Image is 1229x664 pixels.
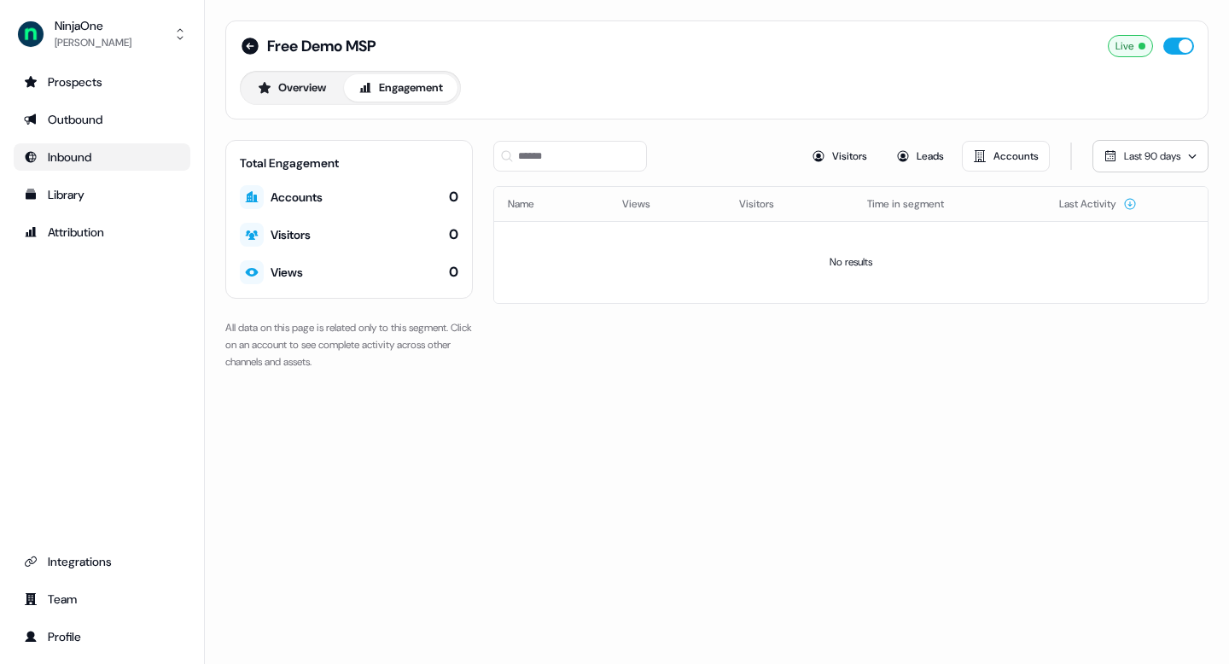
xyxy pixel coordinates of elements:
[24,186,180,203] div: Library
[24,149,180,166] div: Inbound
[508,189,555,219] button: Name
[14,68,190,96] a: Go to prospects
[801,141,878,172] button: Visitors
[24,553,180,570] div: Integrations
[14,106,190,133] a: Go to outbound experience
[14,14,190,55] button: NinjaOne[PERSON_NAME]
[739,189,795,219] button: Visitors
[14,623,190,650] a: Go to profile
[14,585,190,613] a: Go to team
[24,628,180,645] div: Profile
[240,154,458,172] div: Total Engagement
[14,548,190,575] a: Go to integrations
[24,224,180,241] div: Attribution
[225,319,473,370] p: All data on this page is related only to this segment. Click on an account to see complete activi...
[24,73,180,90] div: Prospects
[14,218,190,246] a: Go to attribution
[344,74,457,102] button: Engagement
[449,188,458,207] div: 0
[449,263,458,282] div: 0
[962,141,1050,172] button: Accounts
[1124,149,1180,163] span: Last 90 days
[449,225,458,244] div: 0
[1059,189,1137,219] button: Last Activity
[1092,140,1209,172] button: Last 90 days
[885,141,955,172] button: Leads
[1108,35,1153,57] div: Live
[271,264,303,281] div: Views
[271,189,323,206] div: Accounts
[271,226,311,243] div: Visitors
[24,111,180,128] div: Outbound
[622,189,671,219] button: Views
[55,17,131,34] div: NinjaOne
[14,181,190,208] a: Go to templates
[24,591,180,608] div: Team
[243,74,341,102] button: Overview
[55,34,131,51] div: [PERSON_NAME]
[867,189,964,219] button: Time in segment
[267,36,376,56] span: Free Demo MSP
[494,221,1208,303] td: No results
[14,143,190,171] a: Go to Inbound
